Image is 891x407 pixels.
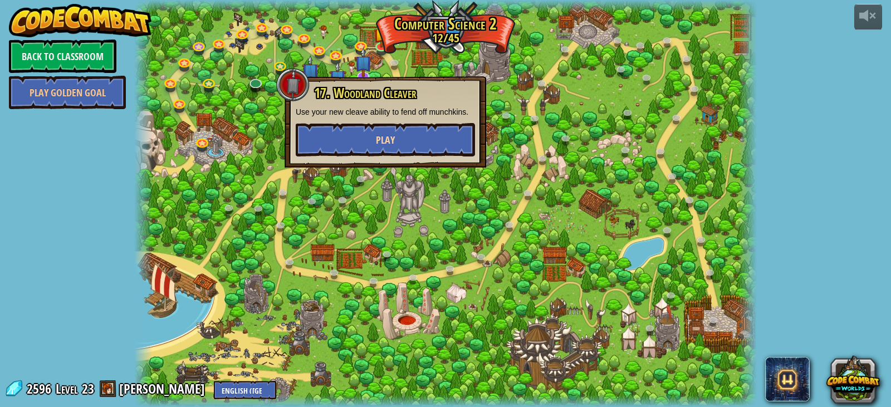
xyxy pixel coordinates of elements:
[119,380,208,398] a: [PERSON_NAME]
[9,4,151,37] img: CodeCombat - Learn how to code by playing a game
[301,56,319,86] img: level-banner-unstarted-subscriber.png
[9,40,116,73] a: Back to Classroom
[314,84,417,102] span: 17. Woodland Cleaver
[296,123,475,156] button: Play
[374,21,389,48] img: level-banner-started.png
[56,380,78,398] span: Level
[355,47,372,77] img: level-banner-unstarted-subscriber.png
[82,380,94,398] span: 23
[329,62,346,92] img: level-banner-unstarted-subscriber.png
[296,106,475,117] p: Use your new cleave ability to fend off munchkins.
[9,76,126,109] a: Play Golden Goal
[854,4,882,30] button: Adjust volume
[27,380,55,398] span: 2596
[376,133,395,147] span: Play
